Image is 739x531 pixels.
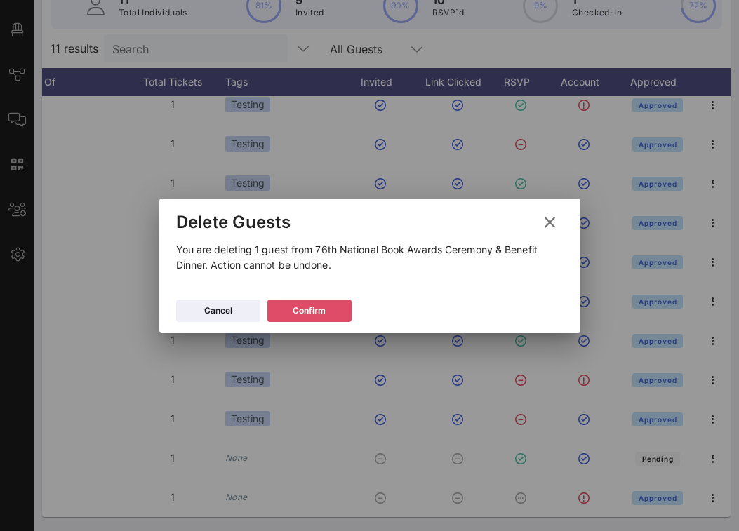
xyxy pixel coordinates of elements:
[176,300,260,322] button: Cancel
[204,304,232,318] div: Cancel
[293,304,326,318] div: Confirm
[267,300,352,322] button: Confirm
[176,212,291,233] div: Delete Guests
[176,242,564,273] p: You are deleting 1 guest from 76th National Book Awards Ceremony & Benefit Dinner. Action cannot ...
